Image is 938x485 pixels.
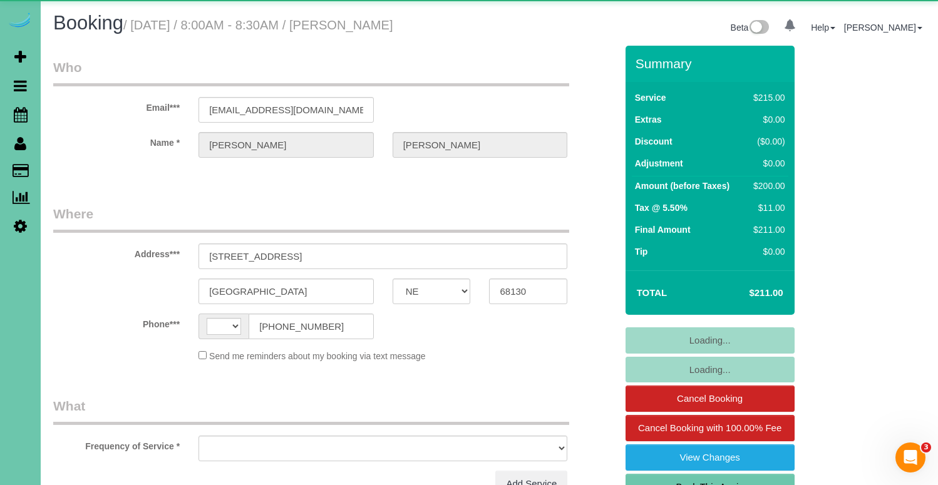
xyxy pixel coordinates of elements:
[638,422,781,433] span: Cancel Booking with 100.00% Fee
[635,91,666,104] label: Service
[209,351,426,361] span: Send me reminders about my booking via text message
[626,444,795,471] a: View Changes
[731,23,770,33] a: Beta
[635,245,648,258] label: Tip
[53,12,123,34] span: Booking
[811,23,835,33] a: Help
[53,205,569,233] legend: Where
[53,397,569,425] legend: What
[748,20,769,36] img: New interface
[635,157,683,170] label: Adjustment
[44,436,189,452] label: Frequency of Service *
[635,180,729,192] label: Amount (before Taxes)
[635,135,673,148] label: Discount
[748,180,785,192] div: $200.00
[748,113,785,126] div: $0.00
[44,132,189,149] label: Name *
[636,56,788,71] h3: Summary
[921,442,931,452] span: 3
[635,223,691,236] label: Final Amount
[748,245,785,258] div: $0.00
[895,442,925,472] iframe: Intercom live chat
[844,23,922,33] a: [PERSON_NAME]
[123,18,393,32] small: / [DATE] / 8:00AM - 8:30AM / [PERSON_NAME]
[748,202,785,214] div: $11.00
[8,13,33,30] img: Automaid Logo
[626,415,795,441] a: Cancel Booking with 100.00% Fee
[748,223,785,236] div: $211.00
[635,202,688,214] label: Tax @ 5.50%
[748,135,785,148] div: ($0.00)
[626,385,795,412] a: Cancel Booking
[635,113,662,126] label: Extras
[748,157,785,170] div: $0.00
[53,58,569,86] legend: Who
[748,91,785,104] div: $215.00
[637,287,667,298] strong: Total
[711,288,783,299] h4: $211.00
